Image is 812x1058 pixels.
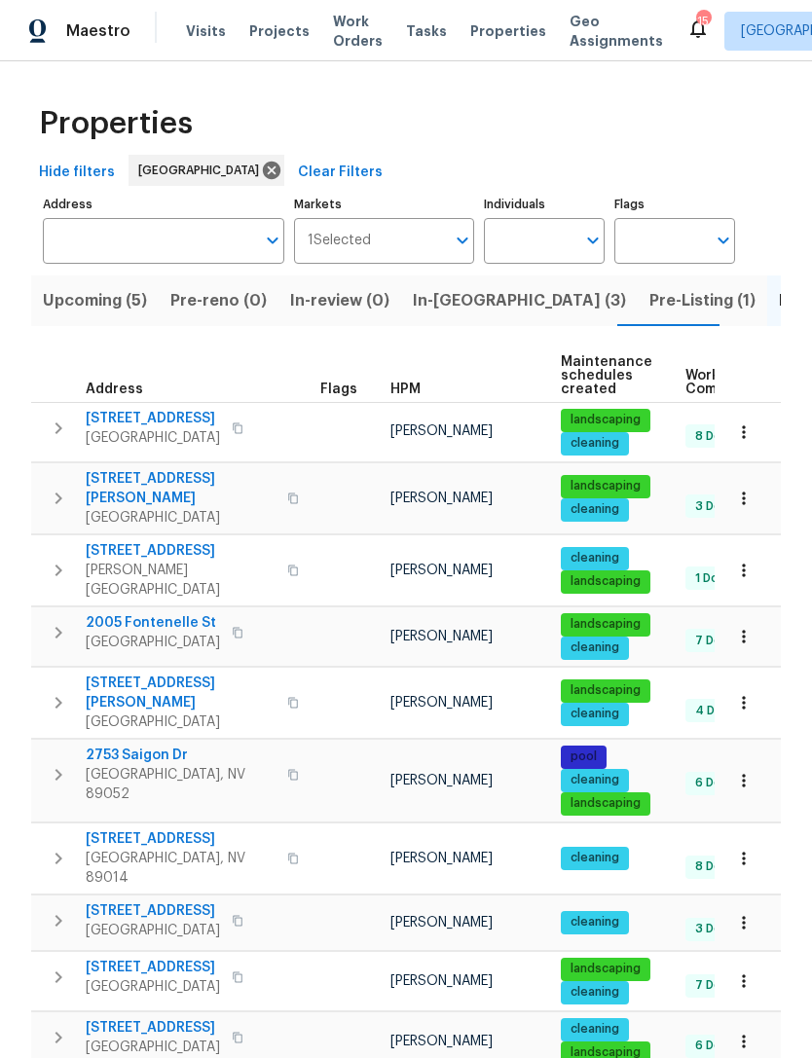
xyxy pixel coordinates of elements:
[390,974,493,988] span: [PERSON_NAME]
[298,161,383,185] span: Clear Filters
[86,829,276,849] span: [STREET_ADDRESS]
[86,921,220,940] span: [GEOGRAPHIC_DATA]
[186,21,226,41] span: Visits
[614,199,735,210] label: Flags
[86,958,220,977] span: [STREET_ADDRESS]
[86,561,276,600] span: [PERSON_NAME][GEOGRAPHIC_DATA]
[86,428,220,448] span: [GEOGRAPHIC_DATA]
[390,492,493,505] span: [PERSON_NAME]
[406,24,447,38] span: Tasks
[43,287,147,314] span: Upcoming (5)
[563,501,627,518] span: cleaning
[390,1035,493,1048] span: [PERSON_NAME]
[86,977,220,997] span: [GEOGRAPHIC_DATA]
[333,12,383,51] span: Work Orders
[687,428,744,445] span: 8 Done
[563,412,648,428] span: landscaping
[649,287,756,314] span: Pre-Listing (1)
[563,706,627,722] span: cleaning
[86,849,276,888] span: [GEOGRAPHIC_DATA], NV 89014
[138,161,267,180] span: [GEOGRAPHIC_DATA]
[563,748,605,765] span: pool
[294,199,475,210] label: Markets
[39,114,193,133] span: Properties
[561,355,652,396] span: Maintenance schedules created
[308,233,371,249] span: 1 Selected
[86,541,276,561] span: [STREET_ADDRESS]
[86,712,276,732] span: [GEOGRAPHIC_DATA]
[563,772,627,788] span: cleaning
[685,369,808,396] span: Work Order Completion
[687,1038,744,1054] span: 6 Done
[687,498,744,515] span: 3 Done
[687,703,745,719] span: 4 Done
[390,424,493,438] span: [PERSON_NAME]
[66,21,130,41] span: Maestro
[390,916,493,930] span: [PERSON_NAME]
[86,383,143,396] span: Address
[86,746,276,765] span: 2753 Saigon Dr
[687,775,744,791] span: 6 Done
[390,852,493,865] span: [PERSON_NAME]
[86,1038,220,1057] span: [GEOGRAPHIC_DATA]
[290,155,390,191] button: Clear Filters
[563,682,648,699] span: landscaping
[696,12,710,31] div: 15
[563,850,627,866] span: cleaning
[563,616,648,633] span: landscaping
[259,227,286,254] button: Open
[687,977,744,994] span: 7 Done
[86,508,276,528] span: [GEOGRAPHIC_DATA]
[563,550,627,566] span: cleaning
[570,12,663,51] span: Geo Assignments
[563,984,627,1001] span: cleaning
[687,921,744,937] span: 3 Done
[86,469,276,508] span: [STREET_ADDRESS][PERSON_NAME]
[31,155,123,191] button: Hide filters
[449,227,476,254] button: Open
[470,21,546,41] span: Properties
[129,155,284,186] div: [GEOGRAPHIC_DATA]
[563,1021,627,1038] span: cleaning
[563,573,648,590] span: landscaping
[390,696,493,710] span: [PERSON_NAME]
[390,630,493,643] span: [PERSON_NAME]
[563,435,627,452] span: cleaning
[687,633,744,649] span: 7 Done
[170,287,267,314] span: Pre-reno (0)
[390,774,493,787] span: [PERSON_NAME]
[390,564,493,577] span: [PERSON_NAME]
[687,858,744,875] span: 8 Done
[563,961,648,977] span: landscaping
[687,570,741,587] span: 1 Done
[390,383,421,396] span: HPM
[86,765,276,804] span: [GEOGRAPHIC_DATA], NV 89052
[320,383,357,396] span: Flags
[39,161,115,185] span: Hide filters
[86,1018,220,1038] span: [STREET_ADDRESS]
[563,478,648,494] span: landscaping
[563,639,627,656] span: cleaning
[43,199,284,210] label: Address
[86,409,220,428] span: [STREET_ADDRESS]
[579,227,607,254] button: Open
[86,613,220,633] span: 2005 Fontenelle St
[710,227,737,254] button: Open
[563,795,648,812] span: landscaping
[86,633,220,652] span: [GEOGRAPHIC_DATA]
[290,287,389,314] span: In-review (0)
[563,914,627,930] span: cleaning
[86,901,220,921] span: [STREET_ADDRESS]
[86,674,276,712] span: [STREET_ADDRESS][PERSON_NAME]
[413,287,626,314] span: In-[GEOGRAPHIC_DATA] (3)
[249,21,310,41] span: Projects
[484,199,605,210] label: Individuals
